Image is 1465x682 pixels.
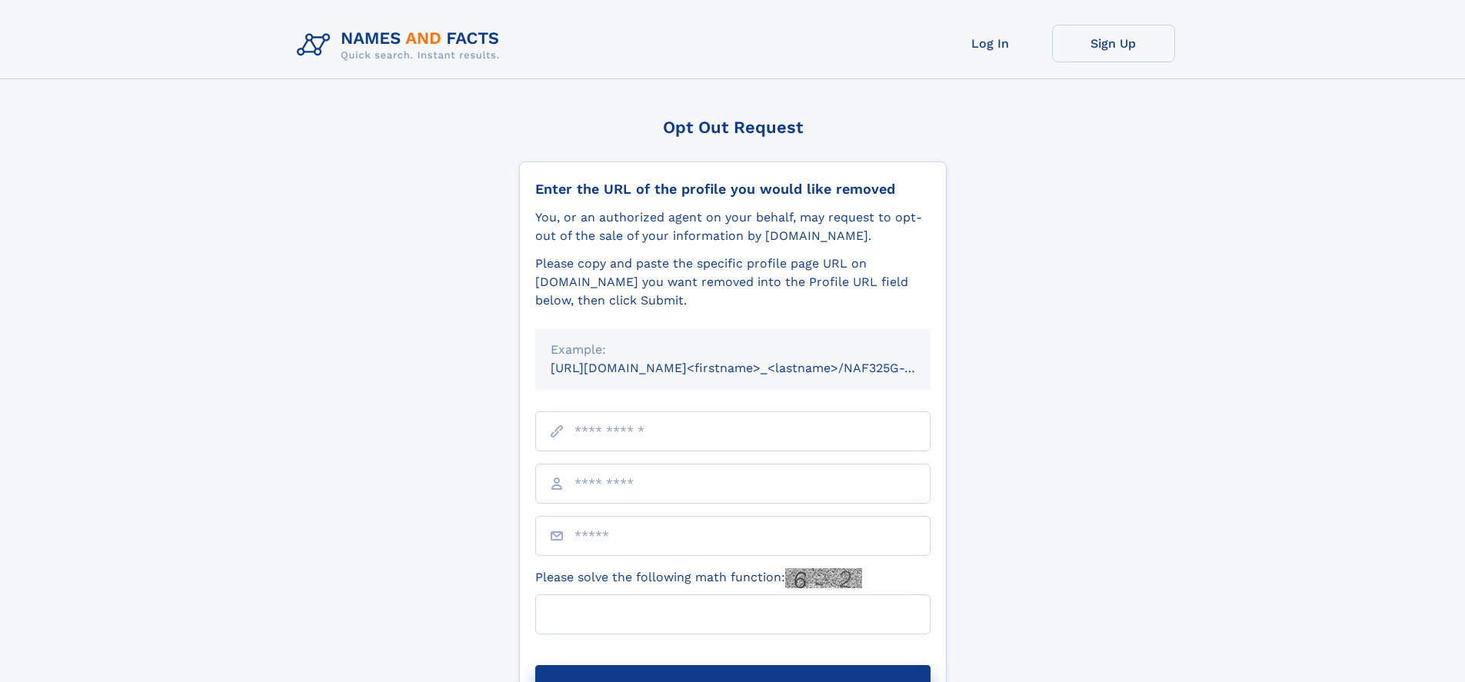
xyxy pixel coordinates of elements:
[291,25,512,66] img: Logo Names and Facts
[535,181,931,198] div: Enter the URL of the profile you would like removed
[535,255,931,310] div: Please copy and paste the specific profile page URL on [DOMAIN_NAME] you want removed into the Pr...
[551,361,960,375] small: [URL][DOMAIN_NAME]<firstname>_<lastname>/NAF325G-xxxxxxxx
[929,25,1052,62] a: Log In
[1052,25,1175,62] a: Sign Up
[519,118,947,137] div: Opt Out Request
[535,208,931,245] div: You, or an authorized agent on your behalf, may request to opt-out of the sale of your informatio...
[551,341,915,359] div: Example:
[535,568,862,588] label: Please solve the following math function:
